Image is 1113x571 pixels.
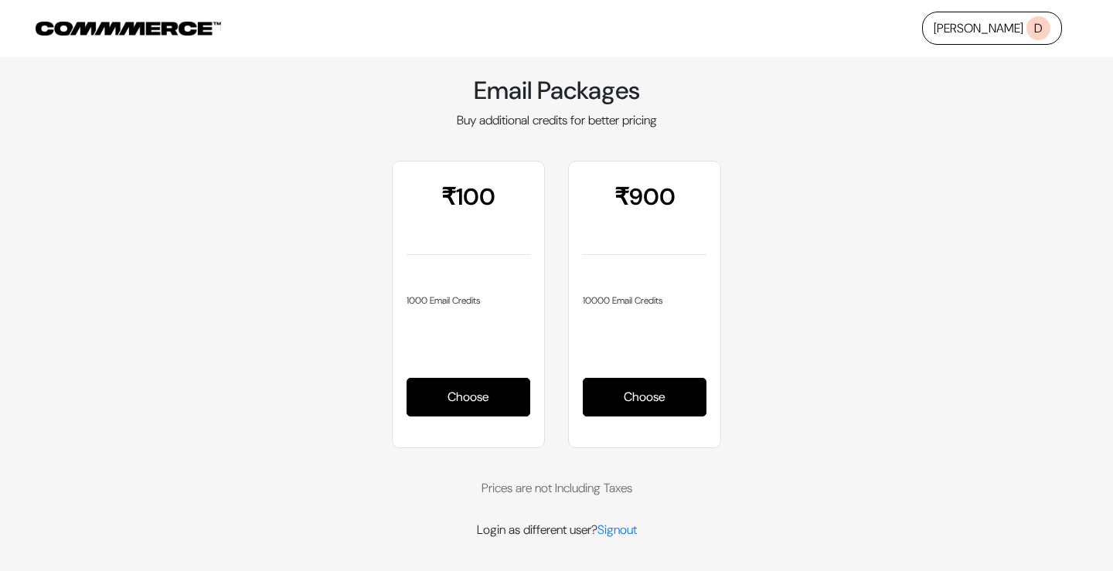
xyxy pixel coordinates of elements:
[614,184,629,209] span: ₹
[1026,16,1050,40] span: D
[583,185,706,254] div: 900
[441,184,456,209] span: ₹
[407,294,530,308] li: 1000 Email Credits
[128,521,985,539] p: Login as different user?
[407,378,530,416] button: Choose
[128,448,985,521] div: Prices are not Including Taxes
[583,294,706,308] li: 10000 Email Credits
[583,378,706,416] button: Choose
[922,12,1062,45] a: [PERSON_NAME]D
[36,22,221,36] img: COMMMERCE
[597,522,637,538] a: Signout
[407,185,530,254] div: 100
